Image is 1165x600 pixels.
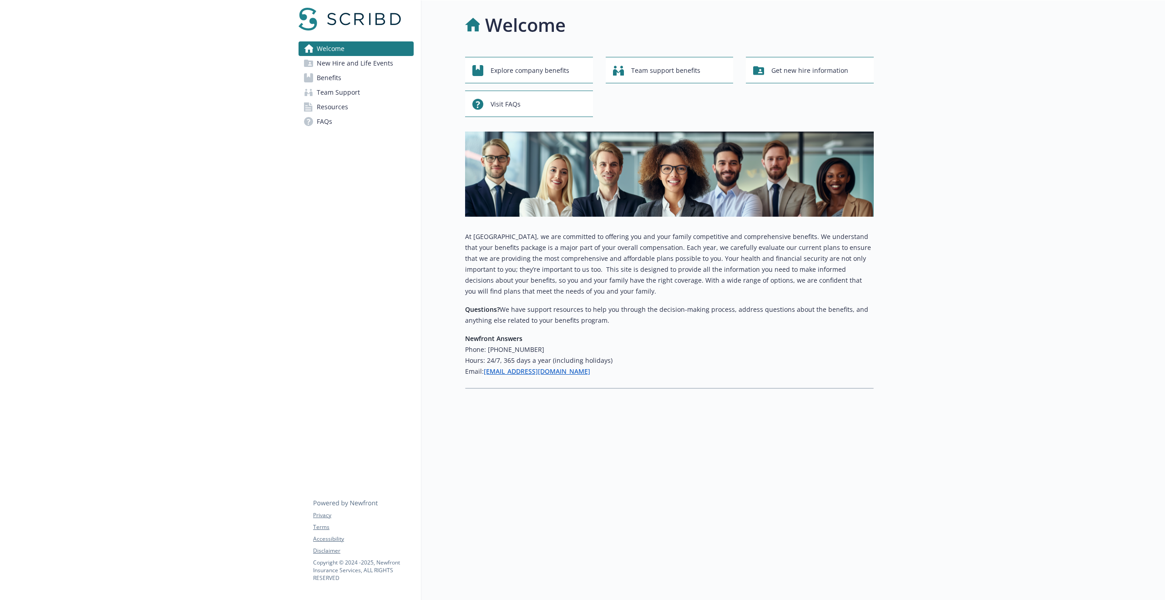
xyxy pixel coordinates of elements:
strong: Questions? [465,305,500,314]
span: Team Support [317,85,360,100]
button: Get new hire information [746,57,874,83]
span: Explore company benefits [491,62,569,79]
a: Disclaimer [313,547,413,555]
a: Terms [313,523,413,531]
span: Team support benefits [631,62,700,79]
a: Welcome [299,41,414,56]
span: Get new hire information [771,62,848,79]
a: [EMAIL_ADDRESS][DOMAIN_NAME] [484,367,590,376]
img: overview page banner [465,132,874,217]
p: At [GEOGRAPHIC_DATA], we are committed to offering you and your family competitive and comprehens... [465,231,874,297]
span: Benefits [317,71,341,85]
a: Benefits [299,71,414,85]
a: Accessibility [313,535,413,543]
span: Welcome [317,41,344,56]
a: Privacy [313,511,413,519]
a: FAQs [299,114,414,129]
a: Team Support [299,85,414,100]
button: Team support benefits [606,57,734,83]
p: We have support resources to help you through the decision-making process, address questions abou... [465,304,874,326]
button: Visit FAQs [465,91,593,117]
h1: Welcome [485,11,566,39]
a: New Hire and Life Events [299,56,414,71]
a: Resources [299,100,414,114]
h6: Hours: 24/7, 365 days a year (including holidays)​ [465,355,874,366]
span: Resources [317,100,348,114]
button: Explore company benefits [465,57,593,83]
strong: Newfront Answers [465,334,522,343]
p: Copyright © 2024 - 2025 , Newfront Insurance Services, ALL RIGHTS RESERVED [313,559,413,582]
span: New Hire and Life Events [317,56,393,71]
span: FAQs [317,114,332,129]
h6: Email: [465,366,874,377]
span: Visit FAQs [491,96,521,113]
h6: Phone: [PHONE_NUMBER] [465,344,874,355]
